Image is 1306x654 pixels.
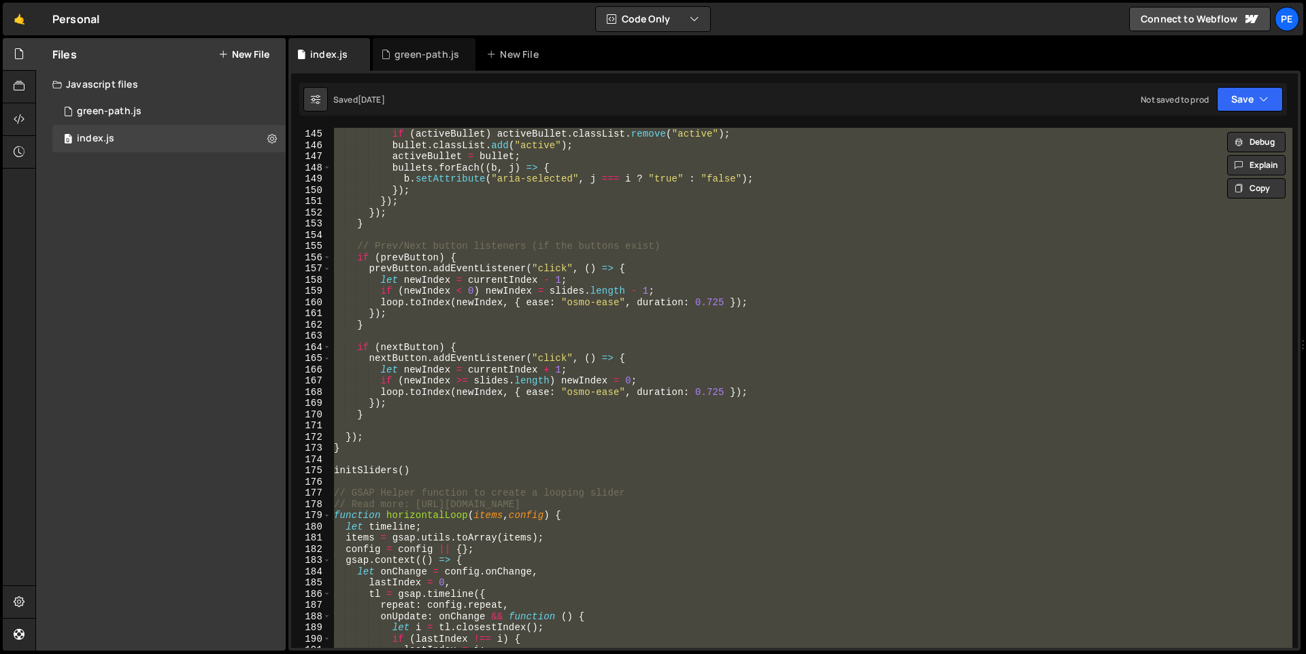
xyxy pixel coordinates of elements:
div: 166 [291,364,331,376]
div: Not saved to prod [1141,94,1209,105]
span: 0 [64,135,72,145]
div: 189 [291,622,331,634]
div: New File [486,48,543,61]
div: 156 [291,252,331,264]
button: Explain [1227,155,1286,175]
div: 159 [291,286,331,297]
div: 158 [291,275,331,286]
div: 145 [291,128,331,140]
div: 181 [291,532,331,544]
a: Connect to Webflow [1129,7,1271,31]
div: 170 [291,409,331,421]
div: 153 [291,218,331,230]
div: 152 [291,207,331,219]
div: 160 [291,297,331,309]
div: 190 [291,634,331,645]
a: Pe [1275,7,1299,31]
div: 150 [291,185,331,196]
div: 172 [291,432,331,443]
button: Debug [1227,132,1286,152]
div: 177 [291,487,331,499]
div: 146 [291,140,331,152]
div: 168 [291,387,331,398]
div: [DATE] [358,94,385,105]
div: 171 [291,420,331,432]
div: 162 [291,320,331,331]
button: Save [1217,87,1283,111]
div: 185 [291,577,331,589]
div: 187 [291,600,331,611]
div: 182 [291,544,331,555]
div: 173 [291,443,331,454]
div: 178 [291,499,331,511]
div: 151 [291,196,331,207]
button: Code Only [596,7,710,31]
div: 180 [291,521,331,533]
div: index.js [77,133,114,145]
div: 157 [291,263,331,275]
div: 186 [291,589,331,600]
div: 164 [291,342,331,354]
div: 183 [291,555,331,566]
button: New File [218,49,269,60]
div: 184 [291,566,331,578]
button: Copy [1227,178,1286,199]
div: 175 [291,465,331,477]
div: 17245/47895.js [52,98,286,125]
div: 179 [291,510,331,521]
div: 165 [291,353,331,364]
div: 188 [291,611,331,623]
div: Saved [333,94,385,105]
div: 167 [291,375,331,387]
h2: Files [52,47,77,62]
div: index.js [310,48,348,61]
div: 161 [291,308,331,320]
div: Javascript files [36,71,286,98]
div: 154 [291,230,331,241]
div: 174 [291,454,331,466]
div: green-path.js [395,48,459,61]
div: 163 [291,330,331,342]
div: 17245/47766.js [52,125,286,152]
div: 147 [291,151,331,162]
div: 169 [291,398,331,409]
div: 155 [291,241,331,252]
a: 🤙 [3,3,36,35]
div: 176 [291,477,331,488]
div: 149 [291,173,331,185]
div: 148 [291,162,331,174]
div: green-path.js [77,105,141,118]
div: Personal [52,11,99,27]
